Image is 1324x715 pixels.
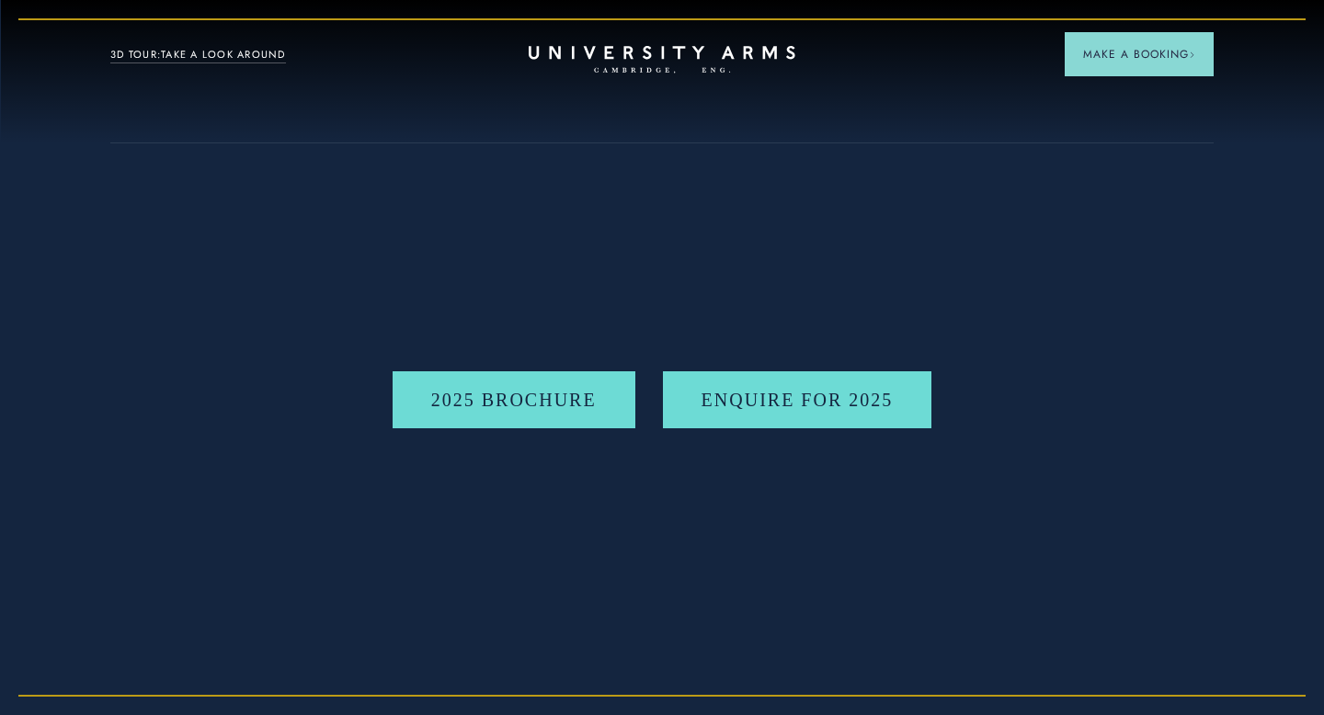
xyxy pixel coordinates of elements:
[110,47,286,63] a: 3D TOUR:TAKE A LOOK AROUND
[663,371,932,428] a: Enquire for 2025
[529,46,795,74] a: Home
[1083,46,1195,62] span: Make a Booking
[393,371,635,428] a: 2025 BROCHURE
[1189,51,1195,58] img: Arrow icon
[1065,32,1214,76] button: Make a BookingArrow icon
